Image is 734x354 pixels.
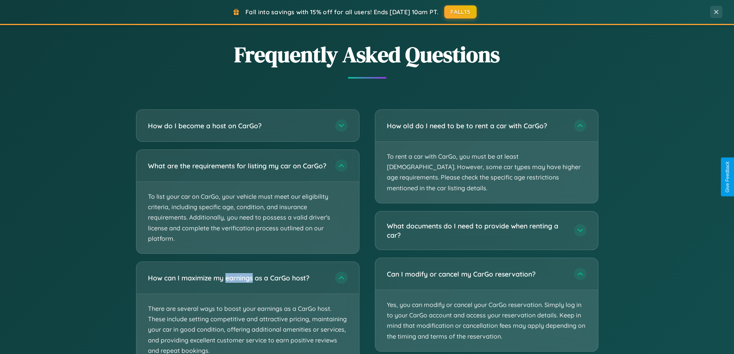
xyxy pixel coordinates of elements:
[148,161,328,171] h3: What are the requirements for listing my car on CarGo?
[148,273,328,283] h3: How can I maximize my earnings as a CarGo host?
[375,142,598,203] p: To rent a car with CarGo, you must be at least [DEMOGRAPHIC_DATA]. However, some car types may ha...
[387,269,566,279] h3: Can I modify or cancel my CarGo reservation?
[148,121,328,131] h3: How do I become a host on CarGo?
[387,221,566,240] h3: What documents do I need to provide when renting a car?
[375,290,598,351] p: Yes, you can modify or cancel your CarGo reservation. Simply log in to your CarGo account and acc...
[136,40,598,69] h2: Frequently Asked Questions
[245,8,438,16] span: Fall into savings with 15% off for all users! Ends [DATE] 10am PT.
[387,121,566,131] h3: How old do I need to be to rent a car with CarGo?
[444,5,477,18] button: FALL15
[136,182,359,253] p: To list your car on CarGo, your vehicle must meet our eligibility criteria, including specific ag...
[725,161,730,193] div: Give Feedback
